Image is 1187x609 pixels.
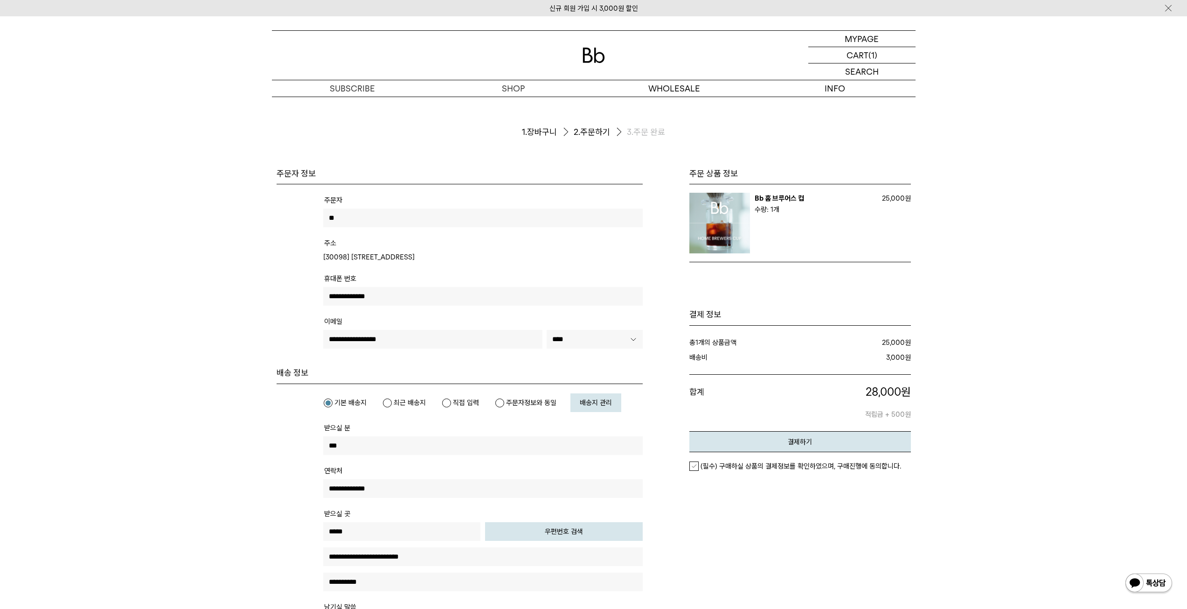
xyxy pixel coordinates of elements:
a: 배송지 관리 [570,393,621,412]
a: Bb 홈 브루어스 컵 [755,194,804,203]
span: 휴대폰 번호 [324,274,356,283]
p: CART [847,47,868,63]
span: 배송지 관리 [580,399,612,407]
span: 3. [627,126,633,138]
img: 로고 [583,48,605,63]
dt: 배송비 [689,352,797,363]
a: SUBSCRIBE [272,80,433,97]
img: Bb 홈 브루어스 컵 [689,193,750,253]
h4: 배송 정보 [277,367,643,378]
dd: 원 [797,352,911,363]
p: SEARCH [845,63,879,80]
label: 기본 배송지 [323,398,367,407]
p: 원 [784,384,911,400]
img: 카카오톡 채널 1:1 채팅 버튼 [1125,573,1173,595]
li: 주문하기 [574,125,627,140]
button: 우편번호 검색 [485,522,643,541]
p: 25,000원 [874,193,911,204]
li: 주문 완료 [627,126,665,138]
a: CART (1) [808,47,916,63]
td: [30098] [STREET_ADDRESS] [323,252,643,263]
h4: 주문자 정보 [277,168,643,179]
p: WHOLESALE [594,80,755,97]
p: MYPAGE [845,31,879,47]
span: 1. [522,126,527,138]
span: 받으실 분 [324,424,350,432]
span: 주문자 [324,196,342,204]
strong: 25,000 [882,338,905,347]
h3: 주문 상품 정보 [689,168,911,179]
a: MYPAGE [808,31,916,47]
p: INFO [755,80,916,97]
em: 결제하기 [788,438,812,446]
span: 2. [574,126,580,138]
li: 장바구니 [522,125,574,140]
span: 받으실 곳 [324,510,350,518]
strong: 1 [695,338,698,347]
dt: 합계 [689,384,785,420]
dt: 총 개의 상품금액 [689,337,809,348]
p: 수량: 1개 [755,204,874,215]
strong: 3,000 [886,353,905,362]
th: 주소 [324,238,336,251]
label: 최근 배송지 [382,398,426,407]
a: 신규 회원 가입 시 3,000원 할인 [549,4,638,13]
p: 적립금 + 500원 [784,399,911,420]
p: (1) [868,47,877,63]
button: 결제하기 [689,431,911,452]
a: SHOP [433,80,594,97]
label: 주문자정보와 동일 [495,398,556,407]
span: 28,000 [866,385,901,399]
h1: 결제 정보 [689,309,911,320]
em: (필수) 구매하실 상품의 결제정보를 확인하였으며, 구매진행에 동의합니다. [701,462,901,470]
span: 이메일 [324,317,342,326]
label: 직접 입력 [442,398,479,407]
dd: 원 [809,337,911,348]
span: 연락처 [324,467,342,475]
